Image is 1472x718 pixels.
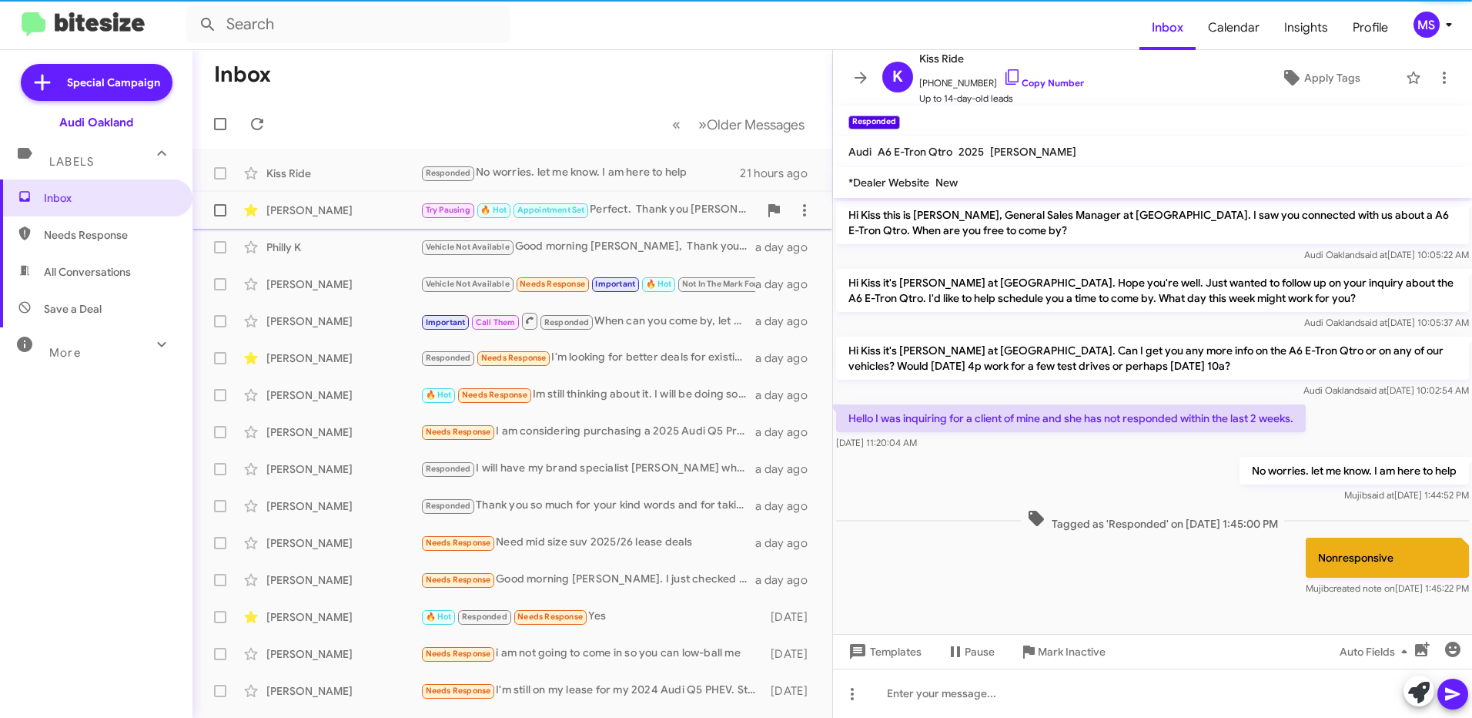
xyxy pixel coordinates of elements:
[426,353,471,363] span: Responded
[919,49,1084,68] span: Kiss Ride
[755,572,820,588] div: a day ago
[764,646,820,662] div: [DATE]
[426,317,466,327] span: Important
[481,353,547,363] span: Needs Response
[755,388,820,403] div: a day ago
[1340,638,1413,666] span: Auto Fields
[755,424,820,440] div: a day ago
[892,65,903,89] span: K
[836,404,1306,432] p: Hello I was inquiring for a client of mine and she has not responded within the last 2 weeks.
[755,240,820,255] div: a day ago
[544,317,590,327] span: Responded
[1400,12,1455,38] button: MS
[420,349,755,367] div: I'm looking for better deals for existing customers
[848,176,929,190] span: *Dealer Website
[965,638,995,666] span: Pause
[698,115,707,134] span: »
[764,609,820,625] div: [DATE]
[266,277,420,292] div: [PERSON_NAME]
[1306,582,1469,594] span: Mujib [DATE] 1:45:22 PM
[266,572,420,588] div: [PERSON_NAME]
[420,201,758,219] div: Perfect. Thank you [PERSON_NAME].
[755,461,820,477] div: a day ago
[935,176,958,190] span: New
[848,145,871,159] span: Audi
[934,638,1007,666] button: Pause
[1329,582,1395,594] span: created note on
[990,145,1076,159] span: [PERSON_NAME]
[462,612,507,622] span: Responded
[520,279,585,289] span: Needs Response
[517,205,585,215] span: Appointment Set
[836,201,1469,244] p: Hi Kiss this is [PERSON_NAME], General Sales Manager at [GEOGRAPHIC_DATA]. I saw you connected wi...
[836,269,1469,312] p: Hi Kiss it's [PERSON_NAME] at [GEOGRAPHIC_DATA]. Hope you're well. Just wanted to follow up on yo...
[833,638,934,666] button: Templates
[1360,317,1387,328] span: said at
[266,646,420,662] div: [PERSON_NAME]
[426,501,471,511] span: Responded
[1303,384,1469,396] span: Audi Oakland [DATE] 10:02:54 AM
[426,686,491,696] span: Needs Response
[67,75,160,90] span: Special Campaign
[426,205,470,215] span: Try Pausing
[266,609,420,625] div: [PERSON_NAME]
[1340,5,1400,50] span: Profile
[646,279,672,289] span: 🔥 Hot
[420,311,755,330] div: When can you come by, let me know. I will make sure my appraisal specialist is prepared for your ...
[836,437,917,448] span: [DATE] 11:20:04 AM
[919,68,1084,91] span: [PHONE_NUMBER]
[266,461,420,477] div: [PERSON_NAME]
[1007,638,1118,666] button: Mark Inactive
[707,116,805,133] span: Older Messages
[755,277,820,292] div: a day ago
[266,351,420,366] div: [PERSON_NAME]
[426,168,471,178] span: Responded
[426,538,491,548] span: Needs Response
[1196,5,1272,50] a: Calendar
[1239,457,1469,485] p: No worries. let me know. I am here to help
[266,498,420,514] div: [PERSON_NAME]
[764,683,820,699] div: [DATE]
[755,535,820,551] div: a day ago
[1139,5,1196,50] a: Inbox
[266,683,420,699] div: [PERSON_NAME]
[420,460,755,478] div: I will have my brand specialist [PERSON_NAME] who has been in contact with you prepare the specs ...
[755,498,820,514] div: a day ago
[1306,538,1469,578] p: Nonresponsive
[266,535,420,551] div: [PERSON_NAME]
[878,145,952,159] span: A6 E-Tron Qtro
[49,155,94,169] span: Labels
[49,346,81,360] span: More
[1304,64,1360,92] span: Apply Tags
[1003,77,1084,89] a: Copy Number
[1272,5,1340,50] a: Insights
[266,203,420,218] div: [PERSON_NAME]
[462,390,527,400] span: Needs Response
[682,279,778,289] span: Not In The Mark For Now
[426,464,471,474] span: Responded
[426,242,510,252] span: Vehicle Not Available
[1304,317,1469,328] span: Audi Oakland [DATE] 10:05:37 AM
[426,612,452,622] span: 🔥 Hot
[1367,489,1394,501] span: said at
[420,645,764,663] div: i am not going to come in so you can low-ball me
[1360,249,1387,260] span: said at
[420,275,755,293] div: No problem
[426,427,491,437] span: Needs Response
[266,240,420,255] div: Philly K
[420,534,755,552] div: Need mid size suv 2025/26 lease deals
[1242,64,1398,92] button: Apply Tags
[848,116,900,129] small: Responded
[214,62,271,87] h1: Inbox
[420,164,740,182] div: No worries. let me know. I am here to help
[420,423,755,441] div: I am considering purchasing a 2025 Audi Q5 Premium Plus (white exterior, black interior). At this...
[420,682,764,700] div: I'm still on my lease for my 2024 Audi Q5 PHEV. Still have two more years on the lease
[672,115,681,134] span: «
[845,638,922,666] span: Templates
[426,649,491,659] span: Needs Response
[420,608,764,626] div: Yes
[426,575,491,585] span: Needs Response
[44,301,102,317] span: Save a Deal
